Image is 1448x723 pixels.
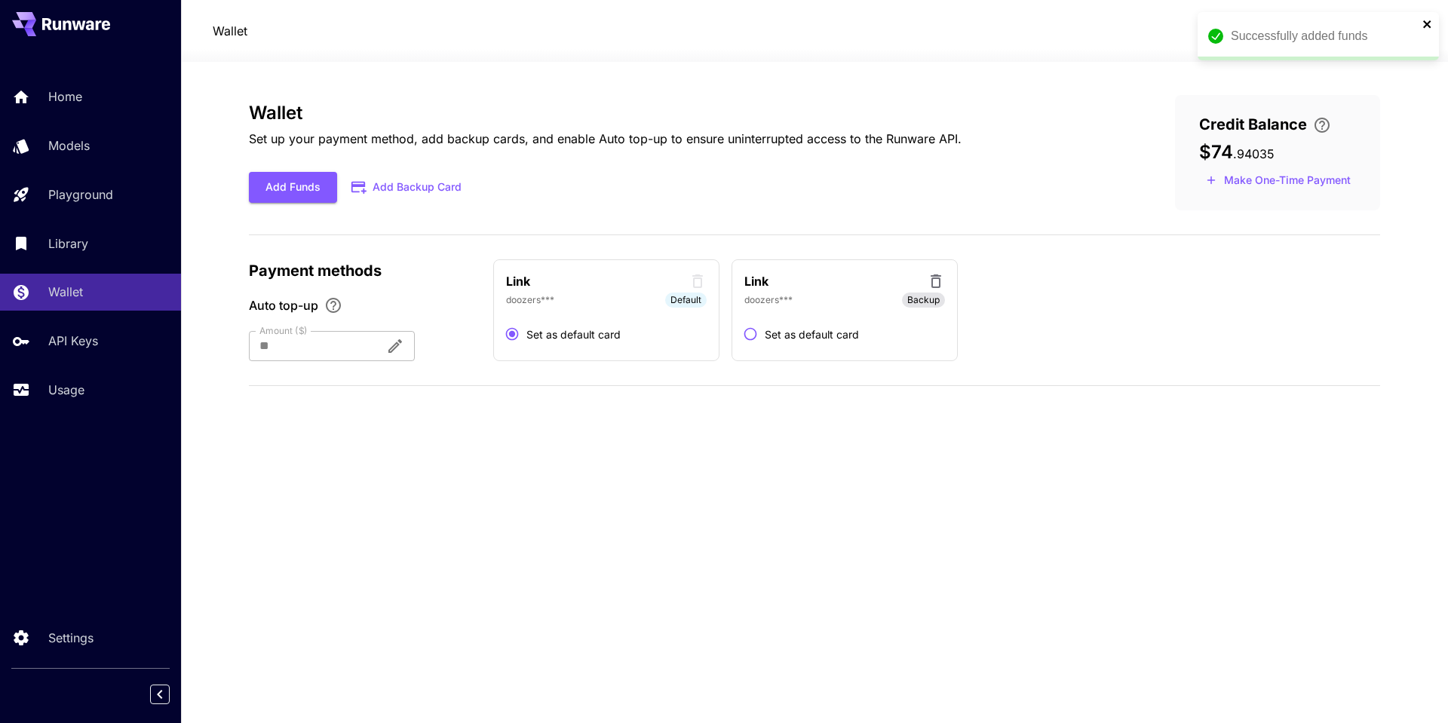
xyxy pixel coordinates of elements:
[1199,169,1357,192] button: Make a one-time, non-recurring payment
[1307,116,1337,134] button: Enter your card details and choose an Auto top-up amount to avoid service interruptions. We'll au...
[213,22,247,40] nav: breadcrumb
[48,234,88,253] p: Library
[337,173,477,202] button: Add Backup Card
[48,381,84,399] p: Usage
[48,332,98,350] p: API Keys
[150,685,170,704] button: Collapse sidebar
[526,326,621,342] span: Set as default card
[1199,141,1233,163] span: $74
[161,681,181,708] div: Collapse sidebar
[318,296,348,314] button: Enable Auto top-up to ensure uninterrupted service. We'll automatically bill the chosen amount wh...
[48,283,83,301] p: Wallet
[48,185,113,204] p: Playground
[48,136,90,155] p: Models
[744,272,768,290] p: Link
[1199,113,1307,136] span: Credit Balance
[506,272,530,290] p: Link
[259,324,308,337] label: Amount ($)
[249,103,962,124] h3: Wallet
[249,296,318,314] span: Auto top-up
[48,87,82,106] p: Home
[1233,146,1275,161] span: . 94035
[249,259,475,282] p: Payment methods
[907,293,940,307] span: Backup
[249,172,337,203] button: Add Funds
[1231,27,1418,45] div: Successfully added funds
[1422,18,1433,30] button: close
[48,629,94,647] p: Settings
[213,22,247,40] a: Wallet
[765,326,859,342] span: Set as default card
[249,130,962,148] p: Set up your payment method, add backup cards, and enable Auto top-up to ensure uninterrupted acce...
[665,293,707,307] span: Default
